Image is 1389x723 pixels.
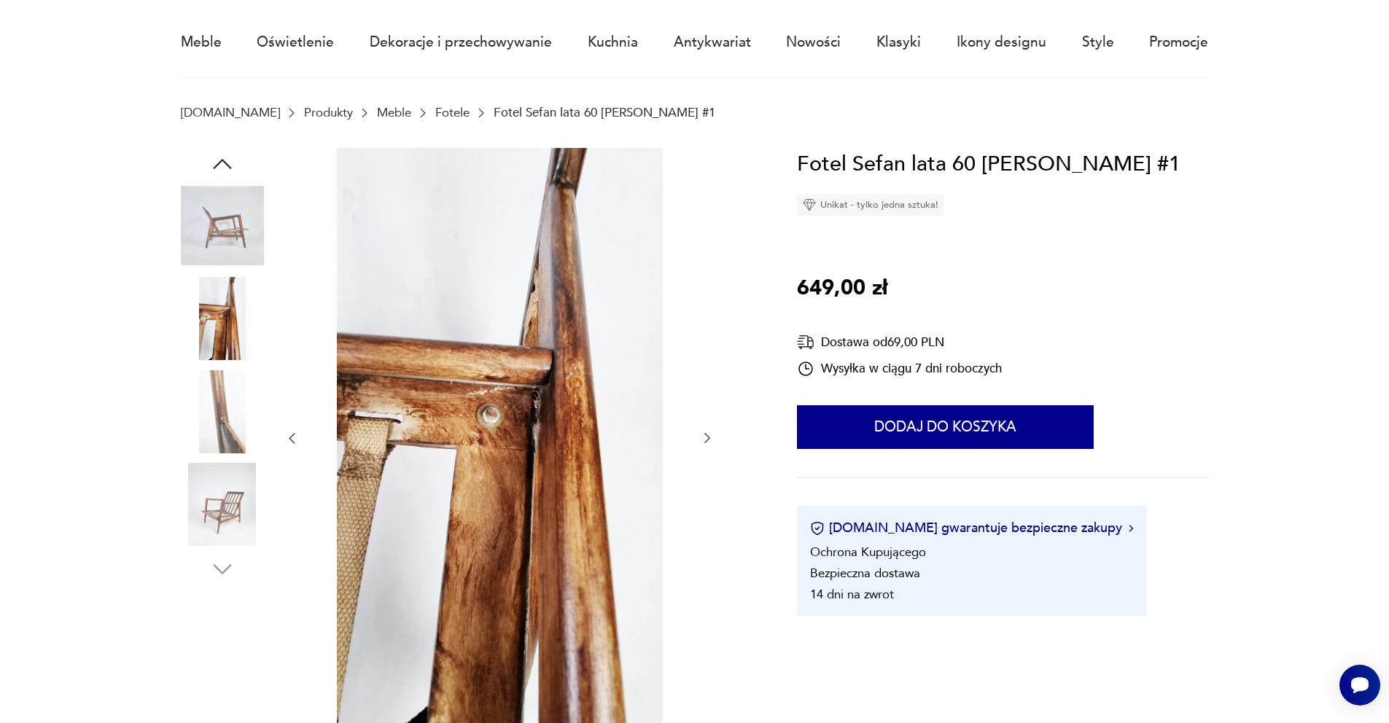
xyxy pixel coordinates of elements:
img: Ikona diamentu [803,198,816,211]
a: Ikony designu [957,9,1046,76]
li: Bezpieczna dostawa [810,565,920,582]
img: Zdjęcie produktu Fotel Sefan lata 60 Zenon Bączyk #1 [181,370,264,453]
button: Dodaj do koszyka [797,405,1094,449]
a: Oświetlenie [257,9,334,76]
p: Fotel Sefan lata 60 [PERSON_NAME] #1 [494,106,715,120]
a: Nowości [786,9,841,76]
iframe: Smartsupp widget button [1339,665,1380,706]
img: Zdjęcie produktu Fotel Sefan lata 60 Zenon Bączyk #1 [181,277,264,360]
a: Fotele [435,106,470,120]
a: [DOMAIN_NAME] [181,106,280,120]
img: Zdjęcie produktu Fotel Sefan lata 60 Zenon Bączyk #1 [181,463,264,546]
div: Dostawa od 69,00 PLN [797,333,1002,351]
a: Meble [377,106,411,120]
li: Ochrona Kupującego [810,544,926,560]
a: Produkty [304,106,353,120]
p: 649,00 zł [797,272,887,305]
a: Antykwariat [674,9,751,76]
img: Zdjęcie produktu Fotel Sefan lata 60 Zenon Bączyk #1 [181,184,264,267]
div: Wysyłka w ciągu 7 dni roboczych [797,360,1002,378]
a: Meble [181,9,222,76]
img: Ikona strzałki w prawo [1129,525,1133,532]
a: Style [1082,9,1114,76]
img: Ikona certyfikatu [810,521,825,536]
div: Unikat - tylko jedna sztuka! [797,194,944,216]
button: [DOMAIN_NAME] gwarantuje bezpieczne zakupy [810,519,1133,537]
li: 14 dni na zwrot [810,586,894,603]
img: Ikona dostawy [797,333,814,351]
h1: Fotel Sefan lata 60 [PERSON_NAME] #1 [797,148,1180,181]
a: Klasyki [876,9,921,76]
a: Kuchnia [588,9,638,76]
a: Dekoracje i przechowywanie [370,9,552,76]
a: Promocje [1149,9,1208,76]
